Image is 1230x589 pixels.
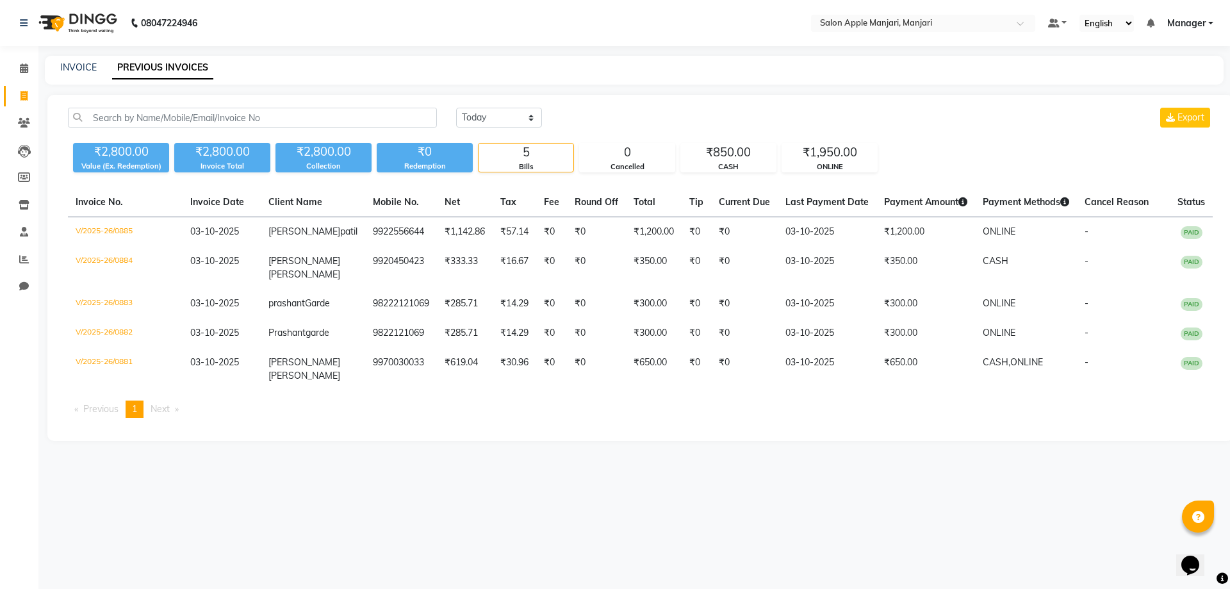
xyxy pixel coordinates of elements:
span: patil [340,226,357,237]
span: - [1085,297,1088,309]
div: ₹2,800.00 [73,143,169,161]
div: Cancelled [580,162,675,172]
td: ₹350.00 [626,247,682,289]
div: Redemption [377,161,473,172]
td: ₹1,200.00 [626,217,682,247]
span: Last Payment Date [785,196,869,208]
span: Tip [689,196,703,208]
span: ONLINE [983,226,1015,237]
span: Round Off [575,196,618,208]
span: PAID [1181,298,1202,311]
span: garde [306,327,329,338]
td: ₹0 [711,319,778,348]
span: 03-10-2025 [190,327,239,338]
td: ₹650.00 [876,348,975,390]
span: - [1085,356,1088,368]
div: ₹850.00 [681,144,776,162]
td: ₹0 [567,217,626,247]
span: Invoice Date [190,196,244,208]
td: V/2025-26/0882 [68,319,183,348]
td: ₹285.71 [437,289,493,319]
div: 0 [580,144,675,162]
td: ₹300.00 [876,289,975,319]
a: INVOICE [60,62,97,73]
span: Tax [500,196,516,208]
td: V/2025-26/0883 [68,289,183,319]
td: ₹0 [682,319,711,348]
td: ₹300.00 [626,289,682,319]
td: V/2025-26/0881 [68,348,183,390]
td: ₹14.29 [493,319,536,348]
td: V/2025-26/0885 [68,217,183,247]
td: ₹14.29 [493,289,536,319]
span: Next [151,403,170,415]
span: 03-10-2025 [190,297,239,309]
span: Payment Methods [983,196,1069,208]
nav: Pagination [68,401,1213,418]
span: Fee [544,196,559,208]
div: 5 [479,144,573,162]
div: Invoice Total [174,161,270,172]
span: PAID [1181,256,1202,269]
td: 03-10-2025 [778,247,876,289]
td: V/2025-26/0884 [68,247,183,289]
td: 03-10-2025 [778,289,876,319]
img: logo [33,5,120,41]
td: ₹350.00 [876,247,975,289]
td: ₹1,200.00 [876,217,975,247]
button: Export [1160,108,1210,128]
span: Cancel Reason [1085,196,1149,208]
div: ₹2,800.00 [275,143,372,161]
td: ₹0 [567,348,626,390]
span: PAID [1181,357,1202,370]
span: 03-10-2025 [190,226,239,237]
span: 1 [132,403,137,415]
td: ₹333.33 [437,247,493,289]
td: ₹0 [536,348,567,390]
span: 03-10-2025 [190,255,239,267]
td: ₹1,142.86 [437,217,493,247]
span: Invoice No. [76,196,123,208]
td: ₹16.67 [493,247,536,289]
span: Manager [1167,17,1206,30]
td: ₹285.71 [437,319,493,348]
span: - [1085,226,1088,237]
span: CASH [983,255,1008,267]
td: ₹650.00 [626,348,682,390]
td: ₹0 [711,217,778,247]
span: - [1085,327,1088,338]
span: Export [1177,112,1204,123]
td: ₹0 [536,247,567,289]
span: Payment Amount [884,196,967,208]
span: prashant [268,297,305,309]
td: ₹300.00 [626,319,682,348]
span: ONLINE [983,297,1015,309]
td: ₹0 [711,289,778,319]
span: [PERSON_NAME] [268,356,340,368]
span: Client Name [268,196,322,208]
span: CASH, [983,356,1010,368]
div: Collection [275,161,372,172]
div: Value (Ex. Redemption) [73,161,169,172]
span: Total [634,196,655,208]
input: Search by Name/Mobile/Email/Invoice No [68,108,437,128]
td: ₹0 [536,289,567,319]
span: ONLINE [983,327,1015,338]
span: 03-10-2025 [190,356,239,368]
span: [PERSON_NAME] [268,255,340,267]
div: CASH [681,162,776,172]
span: [PERSON_NAME] [268,226,340,237]
div: Bills [479,162,573,172]
td: 9970030033 [365,348,437,390]
td: 03-10-2025 [778,348,876,390]
td: ₹30.96 [493,348,536,390]
span: PAID [1181,226,1202,239]
td: ₹0 [567,247,626,289]
td: ₹0 [567,289,626,319]
td: ₹0 [711,247,778,289]
span: Mobile No. [373,196,419,208]
div: ₹1,950.00 [782,144,877,162]
a: PREVIOUS INVOICES [112,56,213,79]
span: ONLINE [1010,356,1043,368]
span: PAID [1181,328,1202,340]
